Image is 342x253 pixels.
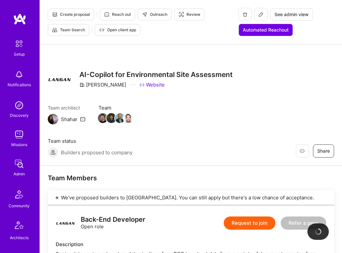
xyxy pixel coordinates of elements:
button: Request to join [224,216,275,230]
img: Company Logo [48,67,71,91]
div: Architects [10,234,29,241]
button: Automated Reachout [239,24,293,36]
a: Team Member Avatar [116,113,124,124]
div: Missions [11,141,27,148]
span: Team Search [52,27,85,33]
img: Team Architect [48,114,58,124]
img: bell [13,68,26,81]
a: Team Member Avatar [124,113,133,124]
i: icon Targeter [179,12,184,17]
div: [PERSON_NAME] [79,81,126,88]
div: Admin [14,170,25,177]
span: Review [179,12,200,17]
i: icon Mail [80,116,85,122]
div: Shahar [61,116,77,123]
img: discovery [13,99,26,112]
div: Setup [14,51,25,58]
div: Open role [81,216,145,230]
img: logo [56,213,75,233]
span: Automated Reachout [243,27,289,33]
img: teamwork [13,128,26,141]
button: Refer a peer [281,216,326,230]
img: setup [12,37,26,51]
span: Reach out [104,12,131,17]
a: Team Member Avatar [99,113,107,124]
div: Notifications [8,81,31,88]
span: Team architect [48,104,85,111]
div: Description [56,241,326,248]
span: Builders proposed to company [61,149,132,156]
span: Share [317,148,330,154]
img: admin teamwork [13,157,26,170]
a: Website [139,81,165,88]
button: Outreach [138,9,172,20]
div: We've proposed builders to [GEOGRAPHIC_DATA]. You can still apply but there's a low chance of acc... [48,190,334,205]
span: Open client app [99,27,136,33]
span: Outreach [142,12,167,17]
div: Back-End Developer [81,216,145,223]
i: icon Proposal [52,12,57,17]
button: Share [313,144,334,158]
button: Team Search [48,24,89,36]
button: See admin view [270,8,313,21]
img: Team Member Avatar [98,113,108,123]
span: Team status [48,138,132,144]
img: Community [11,187,27,202]
span: Create proposal [52,12,90,17]
span: See admin view [274,11,309,18]
button: Review [174,9,205,20]
h3: AI-Copilot for Environmental Site Assessment [79,70,233,79]
a: Team Member Avatar [107,113,116,124]
img: loading [314,228,322,236]
img: logo [13,13,26,25]
button: Reach out [100,9,135,20]
i: icon CompanyGray [79,82,85,88]
button: Create proposal [48,9,94,20]
div: Team Members [48,174,334,182]
i: icon EyeClosed [299,148,305,154]
img: Team Member Avatar [124,113,133,123]
span: Team [99,104,133,111]
button: Open client app [95,24,140,36]
img: Architects [11,218,27,234]
div: Community [9,202,30,209]
div: Discovery [10,112,29,119]
img: Team Member Avatar [115,113,125,123]
img: Builders proposed to company [48,147,58,158]
img: Team Member Avatar [106,113,116,123]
